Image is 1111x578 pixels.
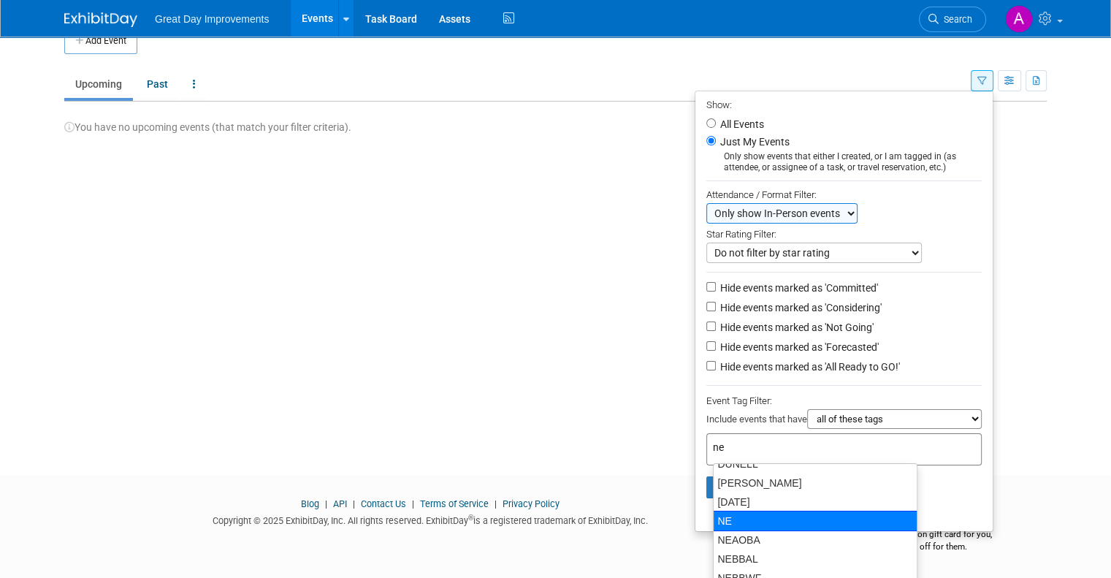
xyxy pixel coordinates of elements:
[706,151,982,173] div: Only show events that either I created, or I am tagged in (as attendee, or assignee of a task, or...
[706,186,982,203] div: Attendance / Format Filter:
[817,541,1047,553] div: $150 off for them.
[361,498,406,509] a: Contact Us
[301,498,319,509] a: Blog
[420,498,489,509] a: Terms of Service
[136,70,179,98] a: Past
[717,300,882,315] label: Hide events marked as 'Considering'
[706,224,982,243] div: Star Rating Filter:
[714,474,917,493] div: [PERSON_NAME]
[817,519,1047,552] div: $500 Amazon gift card for you,
[717,134,790,149] label: Just My Events
[706,392,982,409] div: Event Tag Filter:
[939,14,972,25] span: Search
[706,409,982,433] div: Include events that have
[503,498,560,509] a: Privacy Policy
[333,498,347,509] a: API
[349,498,359,509] span: |
[717,320,874,335] label: Hide events marked as 'Not Going'
[714,550,917,569] div: NEBBAL
[491,498,500,509] span: |
[713,511,917,531] div: NE
[706,95,982,113] div: Show:
[717,119,764,129] label: All Events
[64,511,795,528] div: Copyright © 2025 ExhibitDay, Inc. All rights reserved. ExhibitDay is a registered trademark of Ex...
[468,514,473,522] sup: ®
[321,498,331,509] span: |
[64,121,351,133] span: You have no upcoming events (that match your filter criteria).
[713,440,917,455] input: Type tag and hit enter
[714,455,917,474] div: DUNELL
[706,476,753,498] button: Apply
[64,70,133,98] a: Upcoming
[717,360,900,374] label: Hide events marked as 'All Ready to GO!'
[408,498,418,509] span: |
[64,12,137,27] img: ExhibitDay
[717,340,879,354] label: Hide events marked as 'Forecasted'
[64,28,137,54] button: Add Event
[155,13,269,25] span: Great Day Improvements
[1005,5,1033,33] img: Alexis Carrero
[717,281,878,295] label: Hide events marked as 'Committed'
[714,531,917,550] div: NEAOBA
[714,493,917,512] div: [DATE]
[919,7,986,32] a: Search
